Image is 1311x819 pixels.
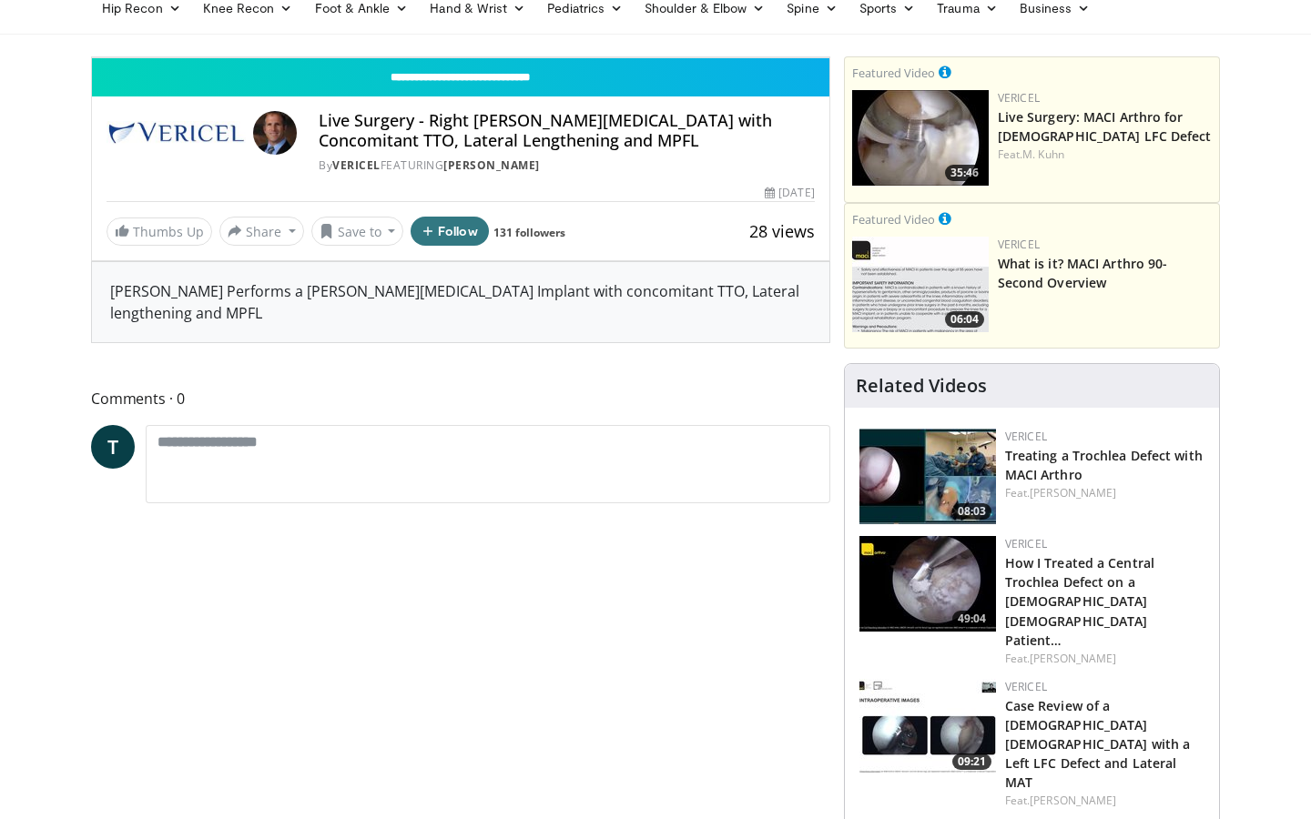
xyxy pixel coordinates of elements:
button: Save to [311,217,404,246]
a: [PERSON_NAME] [1030,651,1116,666]
h4: Live Surgery - Right [PERSON_NAME][MEDICAL_DATA] with Concomitant TTO, Lateral Lengthening and MPFL [319,111,814,150]
a: Vericel [332,157,381,173]
a: Vericel [1005,429,1047,444]
a: M. Kuhn [1022,147,1064,162]
a: 06:04 [852,237,989,332]
a: Vericel [1005,536,1047,551]
a: 08:03 [859,429,996,524]
span: 06:04 [945,311,984,328]
a: What is it? MACI Arthro 90-Second Overview [998,255,1168,291]
a: Vericel [1005,679,1047,694]
span: Comments 0 [91,387,830,410]
div: [PERSON_NAME] Performs a [PERSON_NAME][MEDICAL_DATA] Implant with concomitant TTO, Lateral length... [92,262,829,342]
a: 131 followers [493,225,565,240]
span: 35:46 [945,165,984,181]
a: Thumbs Up [107,217,212,246]
div: Feat. [1005,485,1204,501]
button: Share [219,217,304,246]
a: Vericel [998,90,1040,106]
a: 35:46 [852,90,989,186]
img: 7de77933-103b-4dce-a29e-51e92965dfc4.150x105_q85_crop-smart_upscale.jpg [859,679,996,774]
a: 09:21 [859,679,996,774]
small: Featured Video [852,211,935,227]
span: 49:04 [952,611,991,627]
a: [PERSON_NAME] [1030,793,1116,808]
div: By FEATURING [319,157,814,174]
img: eb023345-1e2d-4374-a840-ddbc99f8c97c.150x105_q85_crop-smart_upscale.jpg [852,90,989,186]
small: Featured Video [852,65,935,81]
a: How I Treated a Central Trochlea Defect on a [DEMOGRAPHIC_DATA] [DEMOGRAPHIC_DATA] Patient… [1005,554,1154,648]
img: aa6cc8ed-3dbf-4b6a-8d82-4a06f68b6688.150x105_q85_crop-smart_upscale.jpg [852,237,989,332]
button: Follow [411,217,489,246]
a: Live Surgery: MACI Arthro for [DEMOGRAPHIC_DATA] LFC Defect [998,108,1212,145]
div: [DATE] [765,185,814,201]
a: Vericel [998,237,1040,252]
img: Avatar [253,111,297,155]
img: 5aa0332e-438a-4b19-810c-c6dfa13c7ee4.150x105_q85_crop-smart_upscale.jpg [859,536,996,632]
a: Case Review of a [DEMOGRAPHIC_DATA] [DEMOGRAPHIC_DATA] with a Left LFC Defect and Lateral MAT [1005,697,1191,791]
video-js: Video Player [92,57,829,58]
a: T [91,425,135,469]
img: 0de30d39-bfe3-4001-9949-87048a0d8692.150x105_q85_crop-smart_upscale.jpg [859,429,996,524]
span: 28 views [749,220,815,242]
span: 09:21 [952,753,991,770]
a: Treating a Trochlea Defect with MACI Arthro [1005,447,1203,483]
img: Vericel [107,111,246,155]
a: 49:04 [859,536,996,632]
div: Feat. [998,147,1212,163]
h4: Related Videos [856,375,987,397]
div: Feat. [1005,793,1204,809]
a: [PERSON_NAME] [1030,485,1116,500]
span: 08:03 [952,503,991,520]
div: Feat. [1005,651,1204,667]
a: [PERSON_NAME] [443,157,540,173]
